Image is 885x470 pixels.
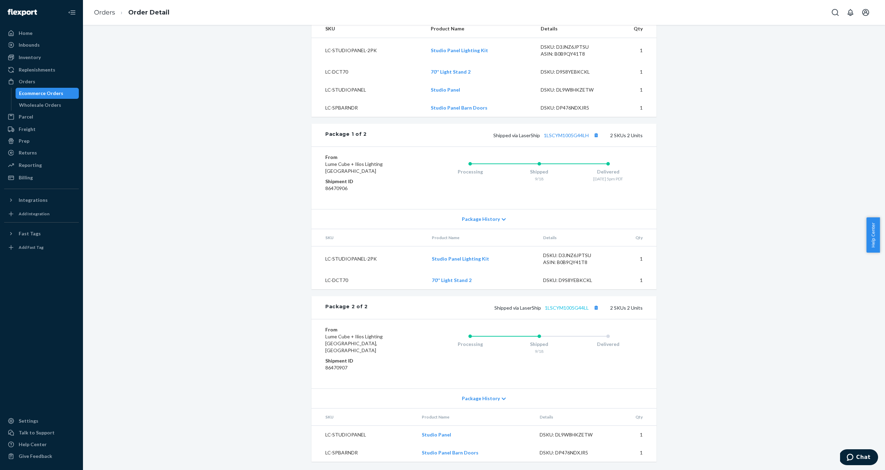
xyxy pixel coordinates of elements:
[462,216,500,223] span: Package History
[4,228,79,239] button: Fast Tags
[543,259,608,266] div: ASIN: B0B9QY41T8
[574,168,643,175] div: Delivered
[541,50,606,57] div: ASIN: B0B9QY41T8
[505,176,574,182] div: 9/18
[94,9,115,16] a: Orders
[431,69,471,75] a: 70'' Light Stand 2
[325,178,408,185] dt: Shipment ID
[19,102,61,109] div: Wholesale Orders
[535,20,611,38] th: Details
[19,90,63,97] div: Ecommerce Orders
[311,81,425,99] td: LC-STUDIOPANEL
[866,217,880,253] button: Help Center
[4,415,79,426] a: Settings
[8,9,37,16] img: Flexport logo
[16,88,79,99] a: Ecommerce Orders
[4,195,79,206] button: Integrations
[19,78,35,85] div: Orders
[611,99,656,117] td: 1
[544,132,589,138] a: 1LSCYM1005G44LH
[416,408,534,426] th: Product Name
[591,131,600,140] button: Copy tracking number
[4,111,79,122] a: Parcel
[840,449,878,467] iframe: Opens a widget where you can chat to one of our agents
[543,277,608,284] div: DSKU: D9S8YEBKCKL
[325,333,383,353] span: Lume Cube + Ilios Lighting [GEOGRAPHIC_DATA], [GEOGRAPHIC_DATA]
[611,81,656,99] td: 1
[19,244,44,250] div: Add Fast Tag
[611,63,656,81] td: 1
[4,439,79,450] a: Help Center
[432,277,472,283] a: 70'' Light Stand 2
[4,427,79,438] button: Talk to Support
[325,364,408,371] dd: 86470907
[545,305,589,311] a: 1LSCYM1005G44LL
[19,149,37,156] div: Returns
[19,126,36,133] div: Freight
[426,229,537,246] th: Product Name
[368,303,643,312] div: 2 SKUs 2 Units
[325,303,368,312] div: Package 2 of 2
[613,229,656,246] th: Qty
[436,341,505,348] div: Processing
[541,68,606,75] div: DSKU: D9S8YEBKCKL
[4,242,79,253] a: Add Fast Tag
[505,348,574,354] div: 9/18
[534,408,610,426] th: Details
[4,52,79,63] a: Inventory
[844,6,857,19] button: Open notifications
[19,41,40,48] div: Inbounds
[325,154,408,161] dt: From
[543,252,608,259] div: DSKU: D3JNZ6JPTSU
[4,208,79,219] a: Add Integration
[19,417,38,424] div: Settings
[493,132,600,138] span: Shipped via LaserShip
[19,113,33,120] div: Parcel
[325,357,408,364] dt: Shipment ID
[4,147,79,158] a: Returns
[325,131,367,140] div: Package 1 of 2
[540,431,605,438] div: DSKU: DL9W8HKZETW
[541,104,606,111] div: DSKU: DP476NDXJR5
[19,66,55,73] div: Replenishments
[19,211,49,217] div: Add Integration
[422,450,478,455] a: Studio Panel Barn Doors
[4,28,79,39] a: Home
[19,54,41,61] div: Inventory
[4,172,79,183] a: Billing
[432,256,489,262] a: Studio Panel Lighting Kit
[19,138,29,144] div: Prep
[436,168,505,175] div: Processing
[541,86,606,93] div: DSKU: DL9W8HKZETW
[4,135,79,147] a: Prep
[611,38,656,63] td: 1
[425,20,535,38] th: Product Name
[4,160,79,171] a: Reporting
[613,246,656,272] td: 1
[325,326,408,333] dt: From
[611,20,656,38] th: Qty
[505,168,574,175] div: Shipped
[311,229,426,246] th: SKU
[4,124,79,135] a: Freight
[19,230,41,237] div: Fast Tags
[610,444,656,462] td: 1
[311,246,426,272] td: LC-STUDIOPANEL-2PK
[311,99,425,117] td: LC-SPBARNDR
[422,432,451,438] a: Studio Panel
[494,305,600,311] span: Shipped via LaserShip
[431,87,460,93] a: Studio Panel
[19,429,55,436] div: Talk to Support
[311,63,425,81] td: LC-DCT70
[540,449,605,456] div: DSKU: DP476NDXJR5
[4,76,79,87] a: Orders
[19,441,47,448] div: Help Center
[19,162,42,169] div: Reporting
[88,2,175,23] ol: breadcrumbs
[325,185,408,192] dd: 86470906
[311,271,426,289] td: LC-DCT70
[19,197,48,204] div: Integrations
[541,44,606,50] div: DSKU: D3JNZ6JPTSU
